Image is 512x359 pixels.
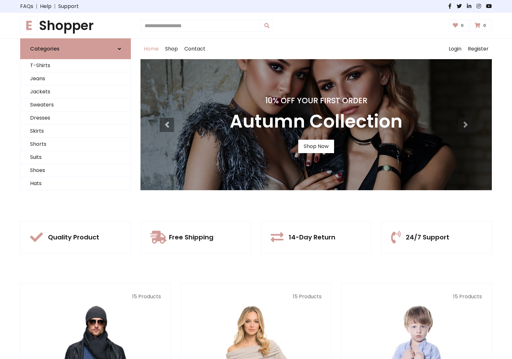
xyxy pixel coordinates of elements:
a: Help [40,3,52,10]
a: 0 [470,20,492,32]
p: 15 Products [351,293,482,300]
span: 0 [459,23,465,28]
span: | [33,3,40,10]
h5: 24/7 Support [406,233,449,241]
a: Shoes [20,164,131,177]
a: Hats [20,177,131,190]
h1: Shopper [20,18,131,33]
span: 0 [482,23,488,28]
a: Dresses [20,112,131,125]
a: Register [465,39,492,59]
a: EShopper [20,18,131,33]
p: 15 Products [190,293,321,300]
a: Shorts [20,138,131,151]
p: 15 Products [30,293,161,300]
h5: Quality Product [48,233,99,241]
a: T-Shirts [20,59,131,72]
a: Sweaters [20,98,131,112]
h5: Free Shipping [169,233,213,241]
a: Shop [162,39,181,59]
h3: Autumn Collection [230,111,403,132]
a: Contact [181,39,209,59]
h5: 14-Day Return [289,233,335,241]
a: Jackets [20,85,131,98]
h6: Categories [30,46,60,52]
h4: 10% Off Your First Order [230,96,403,105]
a: Home [140,39,162,59]
a: 0 [449,20,469,32]
span: | [52,3,58,10]
a: FAQs [20,3,33,10]
a: Shop Now [298,140,334,153]
a: Categories [20,38,131,59]
a: Login [445,39,465,59]
a: Support [58,3,79,10]
span: E [20,16,38,35]
a: Jeans [20,72,131,85]
a: Suits [20,151,131,164]
a: Skirts [20,125,131,138]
